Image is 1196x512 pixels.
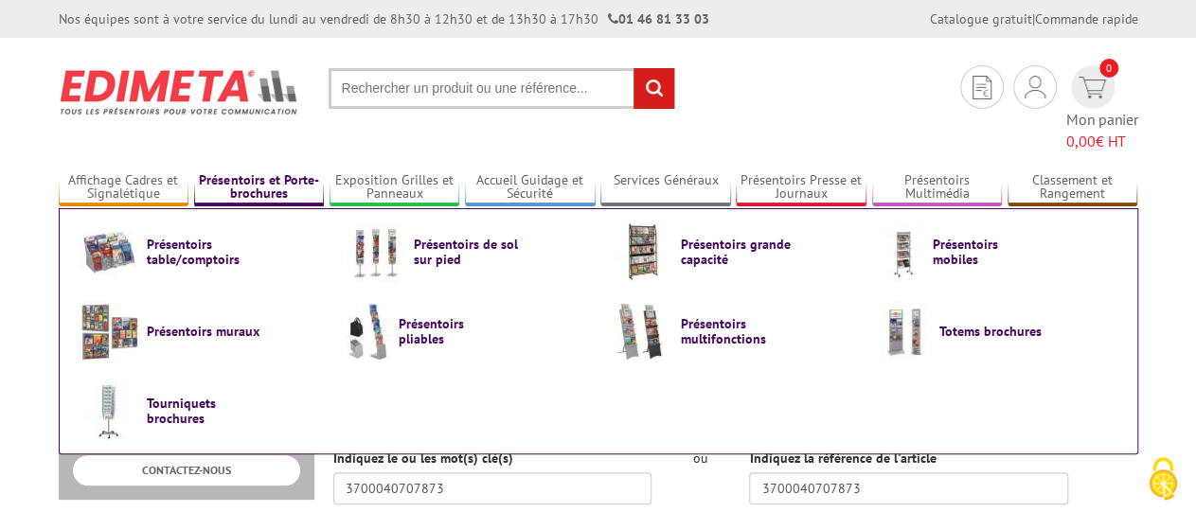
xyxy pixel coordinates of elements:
[347,302,390,361] img: Présentoirs pliables
[73,455,300,485] a: CONTACTEZ-NOUS
[80,222,138,281] img: Présentoirs table/comptoirs
[147,324,260,339] span: Présentoirs muraux
[933,237,1046,267] span: Présentoirs mobiles
[80,381,138,440] img: Tourniquets brochures
[1139,455,1187,503] img: Cookies (fenêtre modale)
[939,324,1053,339] span: Totems brochures
[347,302,583,361] a: Présentoirs pliables
[1035,10,1138,27] a: Commande rapide
[1066,131,1138,152] span: € HT
[749,449,936,468] label: Indiquez la référence de l'article
[1079,77,1106,98] img: devis rapide
[347,222,405,281] img: Présentoirs de sol sur pied
[881,222,924,281] img: Présentoirs mobiles
[881,302,1117,361] a: Totems brochures
[59,172,189,203] a: Affichage Cadres et Signalétique
[330,172,460,203] a: Exposition Grilles et Panneaux
[194,172,325,203] a: Présentoirs et Porte-brochures
[608,10,709,27] strong: 01 46 81 33 03
[872,172,1003,203] a: Présentoirs Multimédia
[881,222,1117,281] a: Présentoirs mobiles
[80,302,138,361] img: Présentoirs muraux
[614,302,672,361] img: Présentoirs multifonctions
[333,449,513,468] label: Indiquez le ou les mot(s) clé(s)
[80,381,316,440] a: Tourniquets brochures
[414,237,527,267] span: Présentoirs de sol sur pied
[1066,65,1138,152] a: devis rapide 0 Mon panier 0,00€ HT
[399,316,512,346] span: Présentoirs pliables
[147,396,260,426] span: Tourniquets brochures
[930,10,1032,27] a: Catalogue gratuit
[881,302,931,361] img: Totems brochures
[1066,132,1096,150] span: 0,00
[80,222,316,281] a: Présentoirs table/comptoirs
[80,302,316,361] a: Présentoirs muraux
[614,222,672,281] img: Présentoirs grande capacité
[930,9,1138,28] div: |
[736,172,866,203] a: Présentoirs Presse et Journaux
[614,302,850,361] a: Présentoirs multifonctions
[1130,448,1196,512] button: Cookies (fenêtre modale)
[973,76,991,99] img: devis rapide
[1008,172,1138,203] a: Classement et Rangement
[600,172,731,203] a: Services Généraux
[1025,76,1045,98] img: devis rapide
[681,237,794,267] span: Présentoirs grande capacité
[634,68,674,109] input: rechercher
[1099,59,1118,78] span: 0
[147,237,260,267] span: Présentoirs table/comptoirs
[465,172,596,203] a: Accueil Guidage et Sécurité
[680,449,721,468] div: ou
[614,222,850,281] a: Présentoirs grande capacité
[681,316,794,346] span: Présentoirs multifonctions
[1066,109,1138,152] span: Mon panier
[329,68,675,109] input: Rechercher un produit ou une référence...
[59,57,300,127] img: Edimeta
[59,9,709,28] div: Nos équipes sont à votre service du lundi au vendredi de 8h30 à 12h30 et de 13h30 à 17h30
[347,222,583,281] a: Présentoirs de sol sur pied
